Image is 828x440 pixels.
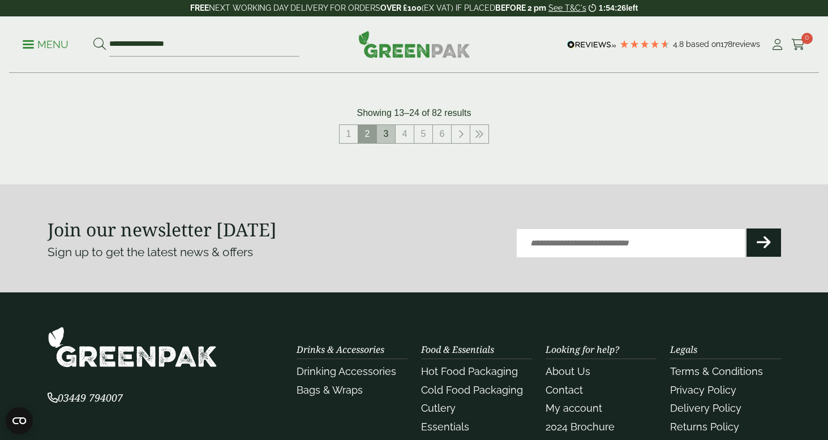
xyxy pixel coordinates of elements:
[358,31,470,58] img: GreenPak Supplies
[297,384,363,396] a: Bags & Wraps
[720,40,732,49] span: 178
[670,421,739,433] a: Returns Policy
[23,38,68,49] a: Menu
[357,106,471,120] p: Showing 13–24 of 82 results
[433,125,451,143] a: 6
[673,40,686,49] span: 4.8
[6,407,33,434] button: Open CMP widget
[396,125,414,143] a: 4
[48,217,277,241] strong: Join our newsletter [DATE]
[23,38,68,51] p: Menu
[546,421,615,433] a: 2024 Brochure
[546,402,602,414] a: My account
[421,421,469,433] a: Essentials
[297,365,396,377] a: Drinking Accessories
[791,36,805,53] a: 0
[801,33,813,44] span: 0
[546,384,583,396] a: Contact
[421,402,456,414] a: Cutlery
[670,402,741,414] a: Delivery Policy
[599,3,626,12] span: 1:54:26
[48,326,217,368] img: GreenPak Supplies
[421,384,523,396] a: Cold Food Packaging
[48,391,123,404] span: 03449 794007
[670,365,763,377] a: Terms & Conditions
[495,3,546,12] strong: BEFORE 2 pm
[791,39,805,50] i: Cart
[48,393,123,404] a: 03449 794007
[358,125,376,143] span: 2
[626,3,638,12] span: left
[770,39,784,50] i: My Account
[380,3,422,12] strong: OVER £100
[340,125,358,143] a: 1
[670,384,736,396] a: Privacy Policy
[421,365,518,377] a: Hot Food Packaging
[732,40,760,49] span: reviews
[414,125,432,143] a: 5
[377,125,395,143] a: 3
[686,40,720,49] span: Based on
[567,41,616,49] img: REVIEWS.io
[548,3,586,12] a: See T&C's
[546,365,590,377] a: About Us
[48,243,377,261] p: Sign up to get the latest news & offers
[190,3,209,12] strong: FREE
[619,39,670,49] div: 4.78 Stars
